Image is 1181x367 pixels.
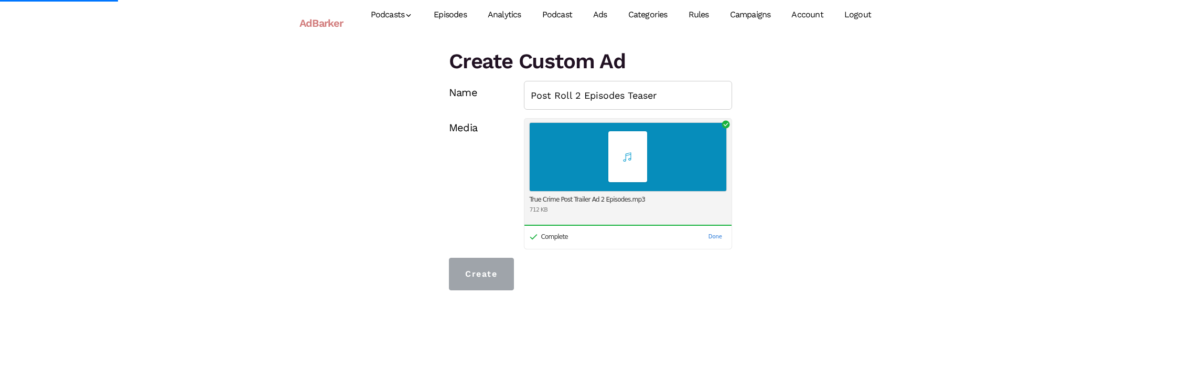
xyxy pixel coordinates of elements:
[441,81,516,110] label: Name
[530,207,547,213] div: 712 KB
[704,230,726,243] button: Done
[530,234,568,240] div: Complete
[299,11,343,35] a: AdBarker
[449,258,514,290] input: Create
[530,196,646,204] div: True Crime Post Trailer Ad 2 Episodes.mp3
[524,225,732,226] div: 100%
[524,225,570,249] div: Complete
[524,118,733,249] div: Uppy Dashboard
[449,46,732,77] h1: Create Custom Ad
[441,118,516,245] label: Media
